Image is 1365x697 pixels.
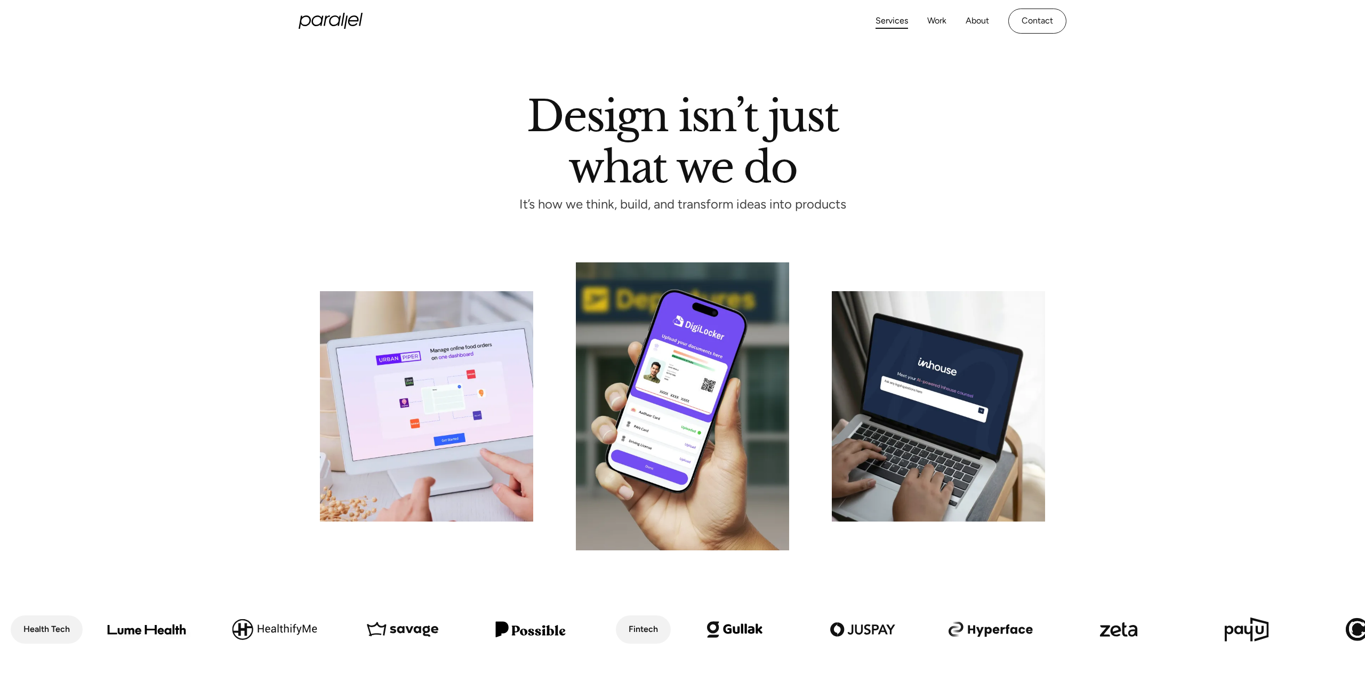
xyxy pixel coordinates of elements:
[876,13,908,29] a: Services
[299,13,363,29] a: home
[629,622,658,637] div: Fintech
[832,291,1045,522] img: card-image
[320,291,533,522] img: card-image
[927,13,946,29] a: Work
[966,13,989,29] a: About
[500,200,865,209] p: It’s how we think, build, and transform ideas into products
[1008,9,1066,34] a: Contact
[23,622,70,637] div: Health Tech
[576,262,789,550] img: Robin Dhanwani's Image
[527,95,838,183] h1: Design isn’t just what we do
